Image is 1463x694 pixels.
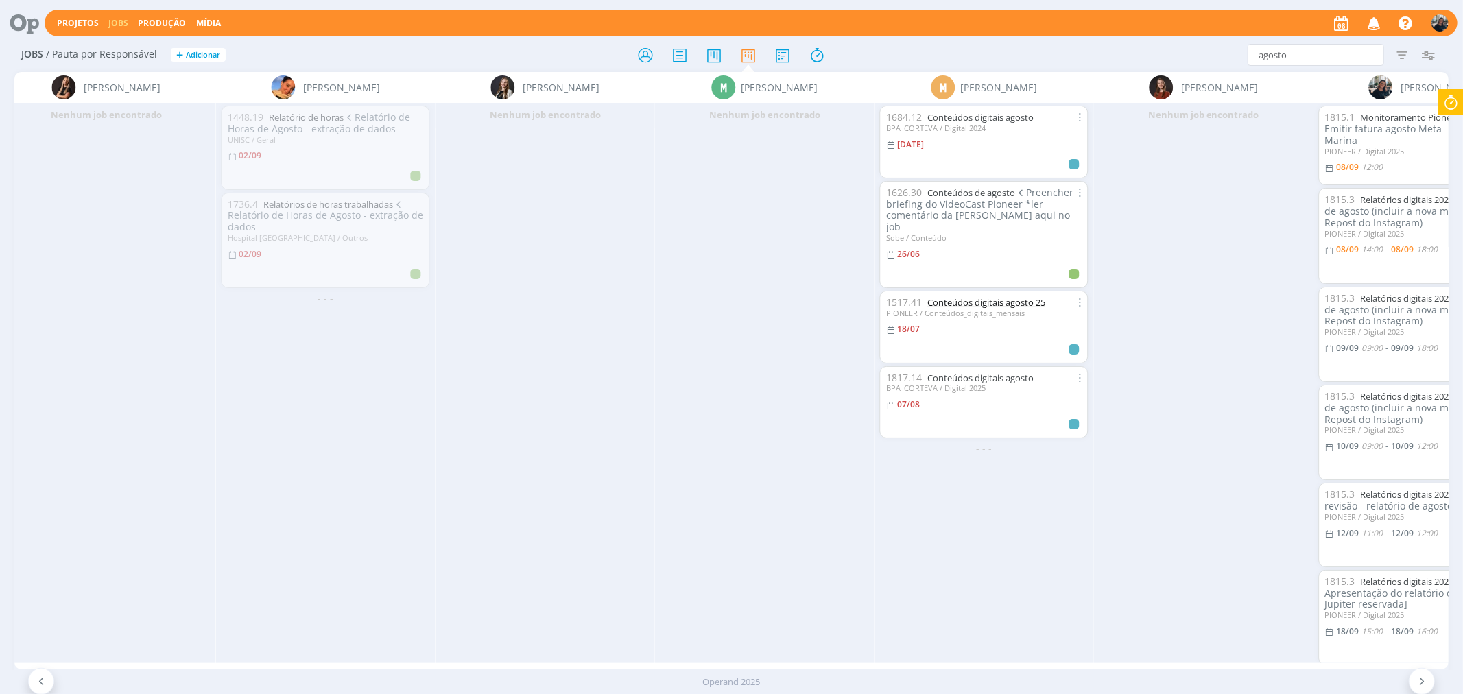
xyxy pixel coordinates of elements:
span: - [1385,627,1388,636]
span: 12:00 [1416,440,1438,452]
a: Relatório de horas [268,111,343,123]
img: M [1149,75,1173,99]
button: M [1431,11,1449,35]
span: - [1385,529,1388,538]
span: [PERSON_NAME] [303,80,380,95]
span: 1815.3 [1324,390,1355,403]
span: 1815.3 [1324,488,1355,501]
div: BPA_CORTEVA / Digital 2024 [885,123,1082,132]
span: [DATE] [897,139,924,150]
span: 1736.4 [227,198,257,211]
span: [PERSON_NAME] [741,80,818,95]
a: Projetos [57,17,99,29]
span: 1815.3 [1324,575,1355,588]
span: 1684.12 [885,110,921,123]
span: [PERSON_NAME] [84,80,160,95]
a: Relatórios de horas trabalhadas [263,198,392,211]
span: 1815.3 [1324,291,1355,304]
span: Preencher briefing do VideoCast Pioneer *ler comentário da [PERSON_NAME] aqui no job [885,186,1073,233]
div: M [931,75,955,99]
div: Nenhum job encontrado [435,103,654,128]
span: 07/08 [897,398,920,410]
a: Relatórios digitais 2025 [1360,292,1453,304]
span: 1448.19 [227,110,263,123]
span: 18/07 [897,323,920,335]
a: Conteúdos digitais agosto 25 [927,296,1045,309]
span: 15:00 [1361,625,1383,637]
span: 09/09 [1336,342,1359,354]
: 02/09 [239,248,261,260]
span: 18/09 [1391,625,1414,637]
span: 12/09 [1391,527,1414,539]
span: Jobs [21,49,43,60]
span: Relatório de Horas de Agosto - extração de dados [227,110,410,135]
a: Conteúdos digitais agosto [927,372,1033,384]
span: / Pauta por Responsável [46,49,157,60]
div: M [711,75,735,99]
a: Mídia [196,17,221,29]
a: Relatórios digitais 2025 [1360,575,1453,588]
input: Busca [1248,44,1384,66]
div: - - - [874,441,1093,455]
button: Produção [134,18,190,29]
span: 09:00 [1361,342,1383,354]
span: 08/09 [1336,243,1359,255]
a: Conteúdos digitais agosto [927,111,1033,123]
a: Conteúdos de agosto [927,187,1014,199]
span: 08/09 [1391,243,1414,255]
span: 18:00 [1416,342,1438,354]
button: Projetos [53,18,103,29]
span: [PERSON_NAME] [960,80,1037,95]
span: Adicionar [186,51,220,60]
span: - [1385,344,1388,352]
span: 12:00 [1361,161,1383,173]
span: 1815.3 [1324,193,1355,206]
span: 26/06 [897,248,920,260]
button: Mídia [192,18,225,29]
img: M [1431,14,1449,32]
: 02/09 [239,149,261,161]
span: 1626.30 [885,186,921,199]
div: Sobe / Conteúdo [885,233,1082,242]
div: Hospital [GEOGRAPHIC_DATA] / Outros [227,233,423,242]
span: 11:00 [1361,527,1383,539]
a: Produção [138,17,186,29]
a: Relatórios digitais 2025 [1360,193,1453,206]
img: L [51,75,75,99]
div: UNISC / Geral [227,135,423,144]
div: Nenhum job encontrado [1093,103,1313,128]
button: Jobs [104,18,132,29]
a: Jobs [108,17,128,29]
div: - - - [215,291,435,305]
span: + [176,48,183,62]
span: 1817.14 [885,371,921,384]
span: [PERSON_NAME] [1181,80,1258,95]
img: L [271,75,295,99]
span: Relatório de Horas de Agosto - extração de dados [227,198,423,234]
span: 12/09 [1336,527,1359,539]
span: 1517.41 [885,296,921,309]
span: 09/09 [1391,342,1414,354]
span: 10/09 [1336,440,1359,452]
span: 18:00 [1416,243,1438,255]
a: Relatórios digitais 2025 [1360,488,1453,501]
div: BPA_CORTEVA / Digital 2025 [885,383,1082,392]
span: 09:00 [1361,440,1383,452]
span: 10/09 [1391,440,1414,452]
div: Nenhum job encontrado [654,103,874,128]
img: L [490,75,514,99]
span: 18/09 [1336,625,1359,637]
span: 08/09 [1336,161,1359,173]
button: +Adicionar [171,48,226,62]
img: M [1368,75,1392,99]
span: 1815.1 [1324,110,1355,123]
div: PIONEER / Conteúdos_digitais_mensais [885,309,1082,318]
span: 16:00 [1416,625,1438,637]
span: [PERSON_NAME] [523,80,599,95]
span: - [1385,246,1388,254]
span: - [1385,442,1388,451]
a: Relatórios digitais 2025 [1360,390,1453,403]
span: 14:00 [1361,243,1383,255]
span: 12:00 [1416,527,1438,539]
